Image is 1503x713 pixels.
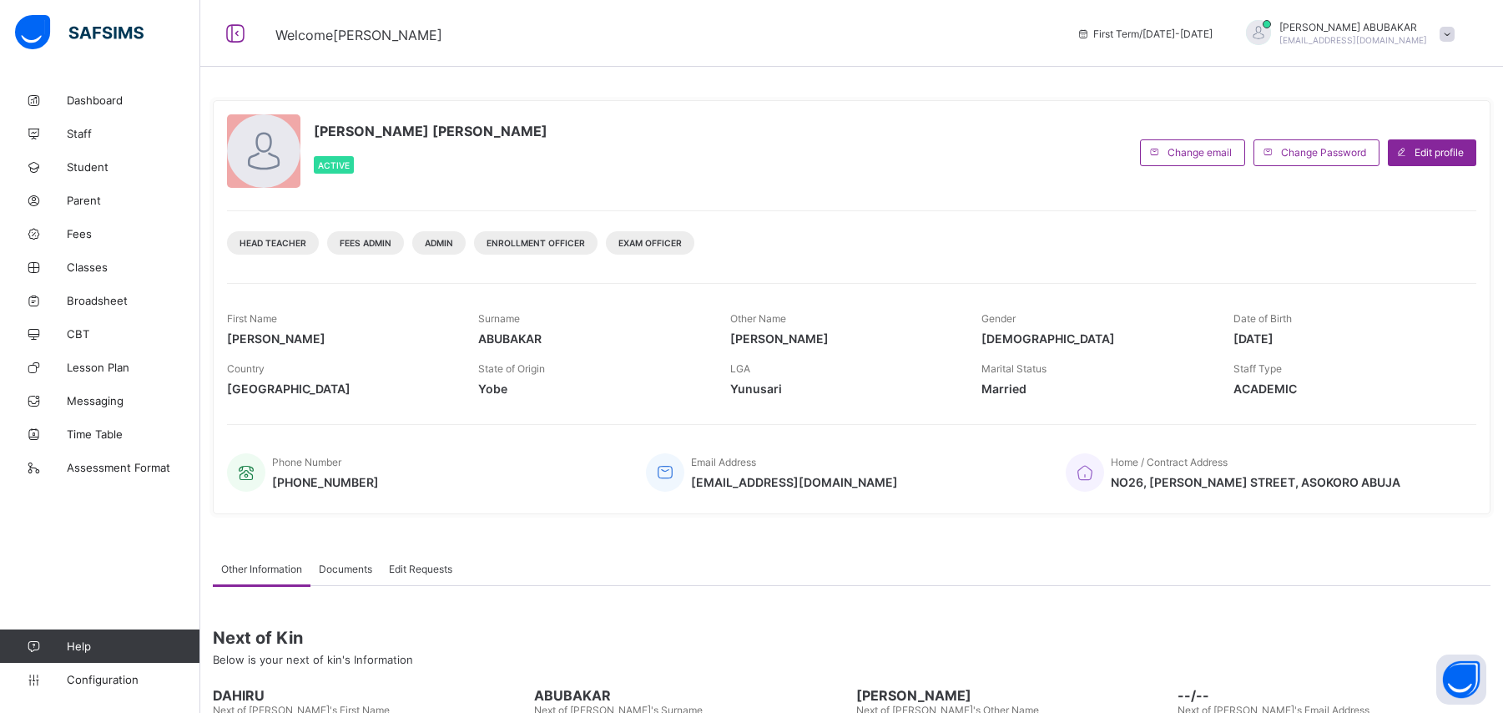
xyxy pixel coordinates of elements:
[67,194,200,207] span: Parent
[487,238,585,248] span: Enrollment Officer
[1233,331,1460,346] span: [DATE]
[221,563,302,575] span: Other Information
[314,123,547,139] span: [PERSON_NAME] [PERSON_NAME]
[534,687,847,704] span: ABUBAKAR
[67,640,199,653] span: Help
[1168,146,1232,159] span: Change email
[478,382,704,396] span: Yobe
[67,673,199,686] span: Configuration
[691,456,756,468] span: Email Address
[1233,382,1460,396] span: ACADEMIC
[1111,475,1400,489] span: NO26, [PERSON_NAME] STREET, ASOKORO ABUJA
[67,227,200,240] span: Fees
[67,94,200,107] span: Dashboard
[227,362,265,375] span: Country
[618,238,682,248] span: Exam officer
[67,160,200,174] span: Student
[67,260,200,274] span: Classes
[425,238,453,248] span: Admin
[1229,20,1463,48] div: ADAMABUBAKAR
[227,331,453,346] span: [PERSON_NAME]
[1233,312,1292,325] span: Date of Birth
[1281,146,1366,159] span: Change Password
[272,456,341,468] span: Phone Number
[478,362,545,375] span: State of Origin
[319,563,372,575] span: Documents
[981,312,1016,325] span: Gender
[213,653,413,666] span: Below is your next of kin's Information
[1436,655,1486,705] button: Open asap
[318,160,350,170] span: Active
[1178,687,1490,704] span: --/--
[272,475,379,489] span: [PHONE_NUMBER]
[1233,362,1282,375] span: Staff Type
[856,687,1169,704] span: [PERSON_NAME]
[1111,456,1228,468] span: Home / Contract Address
[275,27,442,43] span: Welcome [PERSON_NAME]
[227,312,277,325] span: First Name
[67,127,200,140] span: Staff
[213,628,1490,648] span: Next of Kin
[478,312,520,325] span: Surname
[981,331,1208,346] span: [DEMOGRAPHIC_DATA]
[67,394,200,407] span: Messaging
[478,331,704,346] span: ABUBAKAR
[1415,146,1464,159] span: Edit profile
[730,312,786,325] span: Other Name
[981,362,1047,375] span: Marital Status
[213,687,526,704] span: DAHIRU
[67,294,200,307] span: Broadsheet
[1279,35,1427,45] span: [EMAIL_ADDRESS][DOMAIN_NAME]
[730,362,750,375] span: LGA
[389,563,452,575] span: Edit Requests
[240,238,306,248] span: Head teacher
[981,382,1208,396] span: Married
[730,331,956,346] span: [PERSON_NAME]
[67,461,200,474] span: Assessment Format
[67,327,200,341] span: CBT
[691,475,898,489] span: [EMAIL_ADDRESS][DOMAIN_NAME]
[340,238,391,248] span: Fees admin
[15,15,144,50] img: safsims
[67,361,200,374] span: Lesson Plan
[1279,21,1427,33] span: [PERSON_NAME] ABUBAKAR
[227,382,453,396] span: [GEOGRAPHIC_DATA]
[67,427,200,441] span: Time Table
[730,382,956,396] span: Yunusari
[1077,28,1213,40] span: session/term information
